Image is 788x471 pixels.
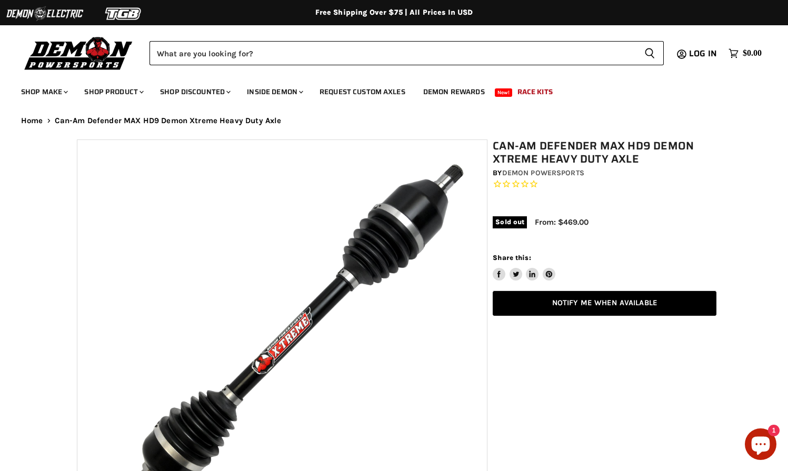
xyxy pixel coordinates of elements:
[636,41,664,65] button: Search
[495,88,513,97] span: New!
[493,216,527,228] span: Sold out
[5,4,84,24] img: Demon Electric Logo 2
[493,179,716,190] span: Rated 0.0 out of 5 stars 0 reviews
[239,81,310,103] a: Inside Demon
[13,77,759,103] ul: Main menu
[743,48,762,58] span: $0.00
[493,139,716,166] h1: Can-Am Defender MAX HD9 Demon Xtreme Heavy Duty Axle
[493,167,716,179] div: by
[312,81,413,103] a: Request Custom Axles
[493,291,716,316] a: Notify Me When Available
[689,47,717,60] span: Log in
[493,253,555,281] aside: Share this:
[21,34,136,72] img: Demon Powersports
[510,81,561,103] a: Race Kits
[76,81,150,103] a: Shop Product
[149,41,636,65] input: Search
[535,217,588,227] span: From: $469.00
[13,81,74,103] a: Shop Make
[684,49,723,58] a: Log in
[55,116,282,125] span: Can-Am Defender MAX HD9 Demon Xtreme Heavy Duty Axle
[84,4,163,24] img: TGB Logo 2
[493,254,531,262] span: Share this:
[502,168,584,177] a: Demon Powersports
[415,81,493,103] a: Demon Rewards
[742,428,780,463] inbox-online-store-chat: Shopify online store chat
[723,46,767,61] a: $0.00
[21,116,43,125] a: Home
[152,81,237,103] a: Shop Discounted
[149,41,664,65] form: Product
